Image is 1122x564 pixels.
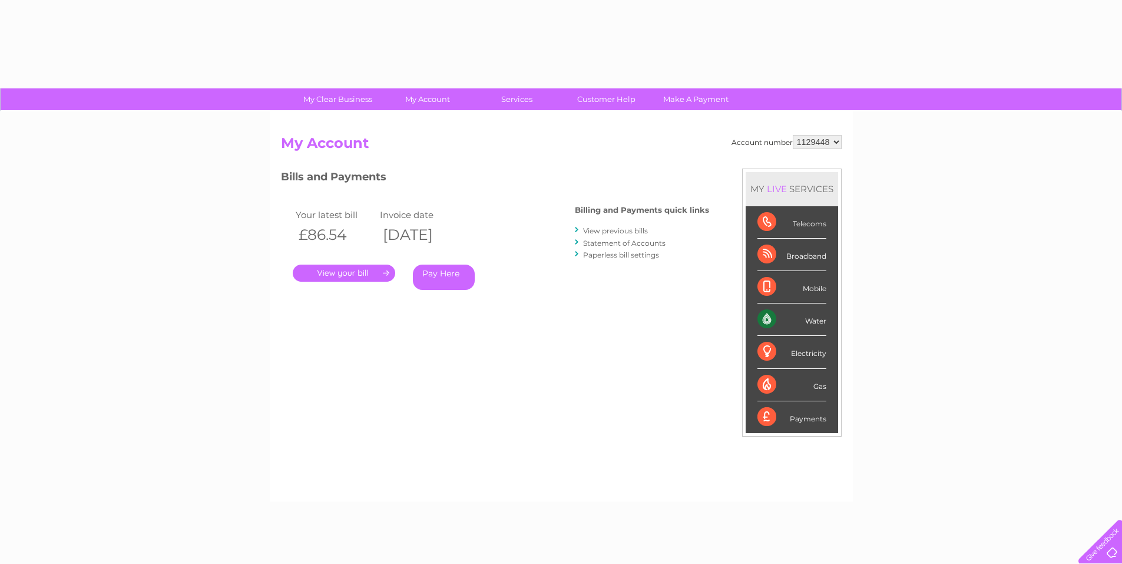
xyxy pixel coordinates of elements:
div: Telecoms [757,206,826,239]
a: My Clear Business [289,88,386,110]
a: Statement of Accounts [583,239,666,248]
a: Pay Here [413,265,475,290]
a: . [293,265,395,282]
div: LIVE [764,183,789,194]
a: Make A Payment [647,88,744,110]
h2: My Account [281,135,842,157]
h3: Bills and Payments [281,169,709,189]
h4: Billing and Payments quick links [575,206,709,215]
div: Account number [732,135,842,149]
div: Broadband [757,239,826,271]
a: Services [468,88,565,110]
a: My Account [379,88,476,110]
div: MY SERVICES [746,172,838,206]
td: Your latest bill [293,207,378,223]
th: [DATE] [377,223,462,247]
div: Electricity [757,336,826,368]
a: Paperless bill settings [583,250,659,259]
div: Gas [757,369,826,401]
td: Invoice date [377,207,462,223]
div: Water [757,304,826,336]
div: Payments [757,401,826,433]
a: View previous bills [583,226,648,235]
th: £86.54 [293,223,378,247]
a: Customer Help [558,88,655,110]
div: Mobile [757,271,826,304]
